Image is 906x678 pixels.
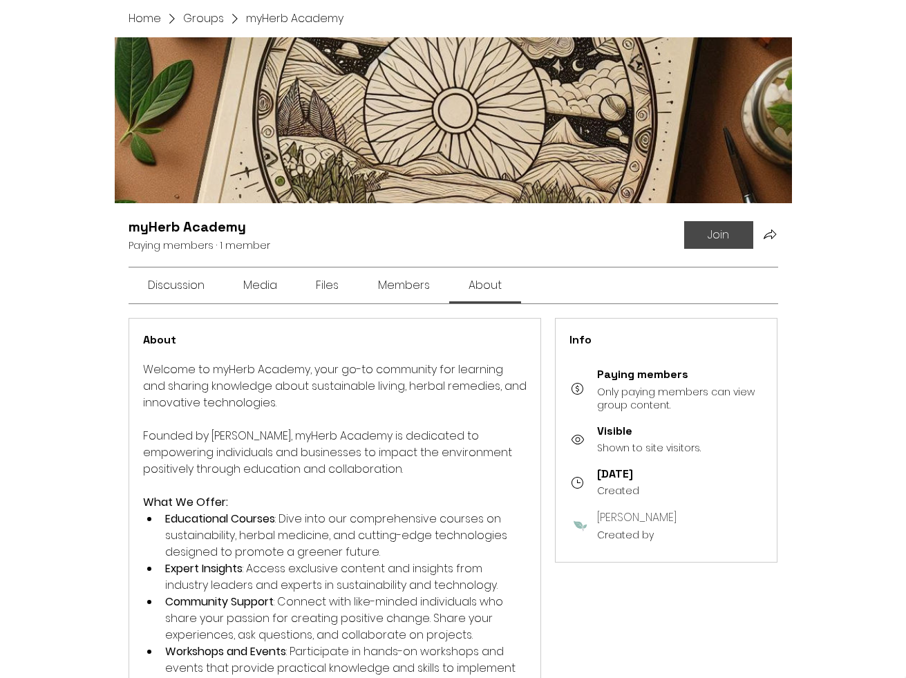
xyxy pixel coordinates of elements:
span: Founded by [PERSON_NAME], myHerb Academy is dedicated to empowering individuals and businesses to... [143,428,515,477]
span: Join [708,229,729,241]
span: myHerb Academy [246,11,343,26]
span: Members [378,277,430,294]
span: Workshops and Events [165,643,286,659]
span: Files [316,277,339,294]
span: Paying members [597,367,688,382]
span: Community Support [165,594,274,610]
span: Media [243,277,277,293]
p: Shown to site visitors. [597,442,763,455]
nav: breadcrumbs [129,8,778,29]
p: [DATE] [597,467,763,482]
p: Created [597,484,763,498]
span: Paying members [129,238,214,252]
h1: myHerb Academy [129,217,270,236]
p: Visible [597,424,763,439]
span: Discussion [148,277,205,294]
button: Join [684,221,753,249]
span: : Connect with like-minded individuals who share your passion for creating positive change. Share... [165,594,506,643]
p: Only paying members can view group content. [597,386,763,413]
span: Welcome to myHerb Academy, your go-to community for learning and sharing knowledge about sustaina... [143,361,529,411]
span: Discussion [148,277,205,293]
svg: Paying members [569,381,586,397]
span: : Dive into our comprehensive courses on sustainability, herbal medicine, and cutting-edge techno... [165,511,510,560]
span: About [469,277,502,294]
span: · [216,238,217,252]
button: Share group [762,226,778,243]
span: : Access exclusive content and insights from industry leaders and experts in sustainability and t... [165,561,498,593]
span: Files [316,277,339,293]
h2: About [143,332,527,348]
a: Home [129,11,161,26]
span: 1 member [220,238,270,252]
h2: Info [569,332,763,348]
span: What We Offer: [143,494,228,510]
span: Members [378,277,430,293]
span: [PERSON_NAME] [597,509,677,525]
span: Media [243,277,277,294]
span: About [469,277,502,293]
a: Groups [183,11,224,26]
span: Educational Courses [165,511,275,527]
a: Aaron Levin [597,509,677,525]
p: Created by [597,529,763,543]
img: Aaron Levin [569,516,589,536]
span: Expert Insights [165,561,243,576]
